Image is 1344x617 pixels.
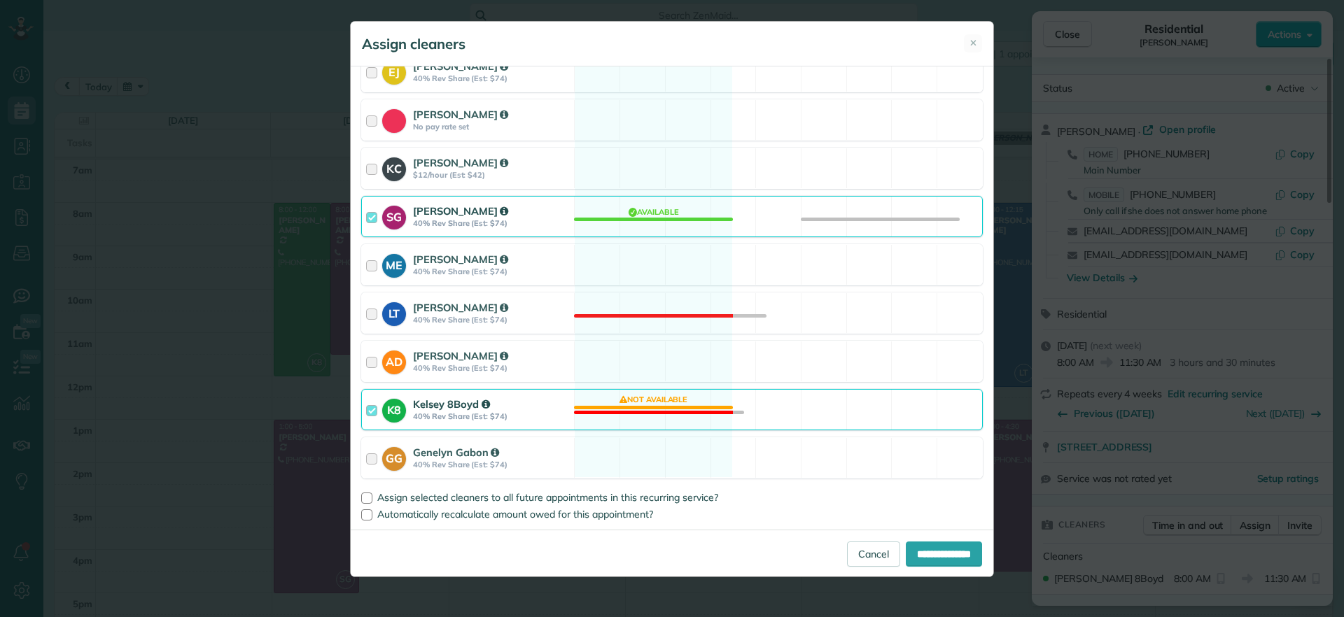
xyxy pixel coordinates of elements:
strong: 40% Rev Share (Est: $74) [413,315,570,325]
strong: [PERSON_NAME] [413,156,508,169]
strong: 40% Rev Share (Est: $74) [413,267,570,276]
strong: AD [382,350,406,370]
span: Automatically recalculate amount owed for this appointment? [377,508,653,520]
span: Assign selected cleaners to all future appointments in this recurring service? [377,491,718,504]
strong: [PERSON_NAME] [413,204,508,218]
strong: No pay rate set [413,122,570,132]
a: Cancel [847,541,900,567]
strong: $12/hour (Est: $42) [413,170,570,180]
span: ✕ [969,36,977,50]
strong: KC [382,157,406,177]
strong: GG [382,447,406,467]
strong: [PERSON_NAME] [413,349,508,362]
strong: 40% Rev Share (Est: $74) [413,73,570,83]
strong: EJ [382,61,406,80]
strong: K8 [382,399,406,418]
h5: Assign cleaners [362,34,465,54]
strong: [PERSON_NAME] [413,253,508,266]
strong: ME [382,254,406,274]
strong: 40% Rev Share (Est: $74) [413,218,570,228]
strong: Kelsey 8Boyd [413,397,489,411]
strong: [PERSON_NAME] [413,301,508,314]
strong: 40% Rev Share (Est: $74) [413,460,570,469]
strong: 40% Rev Share (Est: $74) [413,363,570,373]
strong: LT [382,302,406,322]
strong: SG [382,206,406,225]
strong: Genelyn Gabon [413,446,499,459]
strong: 40% Rev Share (Est: $74) [413,411,570,421]
strong: [PERSON_NAME] [413,108,508,121]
